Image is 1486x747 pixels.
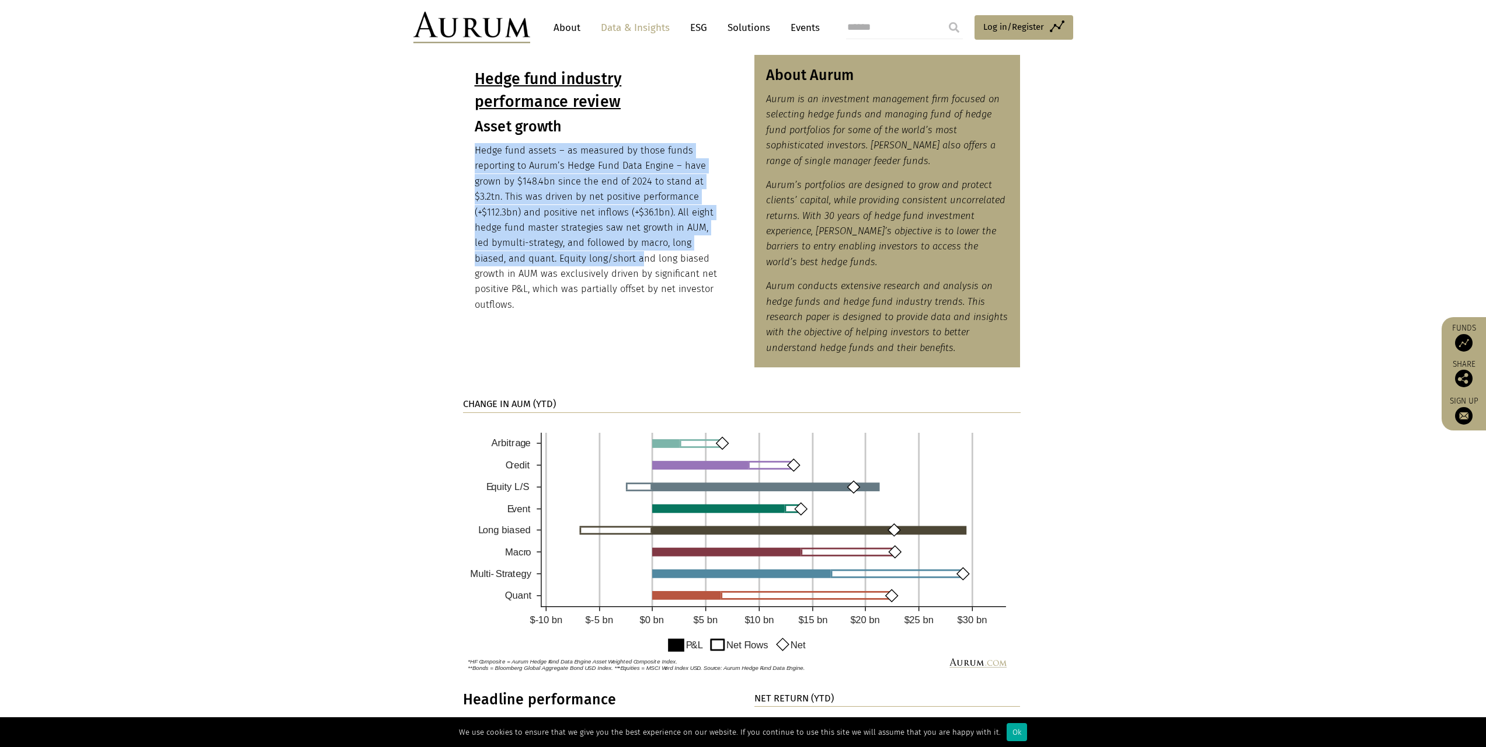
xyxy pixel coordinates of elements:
[983,20,1044,34] span: Log in/Register
[684,17,713,39] a: ESG
[722,17,776,39] a: Solutions
[766,93,1000,166] em: Aurum is an investment management firm focused on selecting hedge funds and managing fund of hedg...
[754,693,834,704] strong: NET RETURN (YTD)
[1447,360,1480,387] div: Share
[1455,407,1473,425] img: Sign up to our newsletter
[475,118,718,135] h3: Asset growth
[766,67,1009,84] h3: About Aurum
[548,17,586,39] a: About
[766,179,1005,267] em: Aurum’s portfolios are designed to grow and protect clients’ capital, while providing consistent ...
[1447,396,1480,425] a: Sign up
[1455,334,1473,352] img: Access Funds
[975,15,1073,40] a: Log in/Register
[475,70,622,111] u: Hedge fund industry performance review
[502,237,563,248] span: multi-strategy
[942,16,966,39] input: Submit
[475,143,718,312] p: Hedge fund assets – as measured by those funds reporting to Aurum’s Hedge Fund Data Engine – have...
[463,398,556,409] strong: CHANGE IN AUM (YTD)
[785,17,820,39] a: Events
[1007,723,1027,741] div: Ok
[463,691,729,708] h3: Headline performance
[413,12,530,43] img: Aurum
[766,280,1008,353] em: Aurum conducts extensive research and analysis on hedge funds and hedge fund industry trends. Thi...
[1455,370,1473,387] img: Share this post
[595,17,676,39] a: Data & Insights
[1447,323,1480,352] a: Funds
